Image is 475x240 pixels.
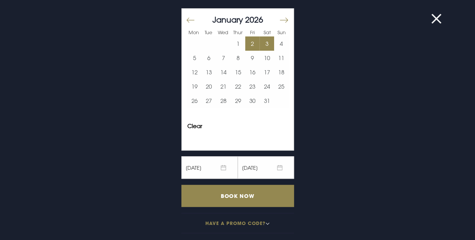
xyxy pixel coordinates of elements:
[231,94,245,108] button: 29
[259,65,274,79] td: Choose Saturday, January 17, 2026 as your start date.
[274,65,289,79] td: Choose Sunday, January 18, 2026 as your start date.
[259,94,274,108] td: Choose Saturday, January 31, 2026 as your start date.
[245,15,263,24] span: 2026
[216,94,231,108] button: 28
[245,65,260,79] button: 16
[259,36,274,51] button: 3
[245,94,260,108] button: 30
[216,51,231,65] td: Choose Wednesday, January 7, 2026 as your start date.
[216,51,231,65] button: 7
[259,65,274,79] button: 17
[187,79,202,94] button: 19
[213,15,243,24] span: January
[279,12,288,28] button: Move forward to switch to the next month.
[274,79,289,94] button: 25
[274,51,289,65] td: Choose Sunday, January 11, 2026 as your start date.
[187,94,202,108] td: Choose Monday, January 26, 2026 as your start date.
[202,79,216,94] td: Choose Tuesday, January 20, 2026 as your start date.
[231,65,245,79] td: Choose Thursday, January 15, 2026 as your start date.
[181,213,294,233] button: Have a promo code?
[245,36,260,51] td: Selected. Friday, January 2, 2026
[245,79,260,94] td: Choose Friday, January 23, 2026 as your start date.
[216,65,231,79] td: Choose Wednesday, January 14, 2026 as your start date.
[187,79,202,94] td: Choose Monday, January 19, 2026 as your start date.
[245,51,260,65] button: 9
[181,156,238,179] span: [DATE]
[216,65,231,79] button: 14
[259,79,274,94] button: 24
[245,79,260,94] button: 23
[231,65,245,79] button: 15
[187,51,202,65] button: 5
[202,94,216,108] td: Choose Tuesday, January 27, 2026 as your start date.
[231,94,245,108] td: Choose Thursday, January 29, 2026 as your start date.
[202,51,216,65] td: Choose Tuesday, January 6, 2026 as your start date.
[186,12,195,28] button: Move backward to switch to the previous month.
[259,51,274,65] td: Choose Saturday, January 10, 2026 as your start date.
[187,123,202,129] button: Clear
[202,94,216,108] button: 27
[202,65,216,79] td: Choose Tuesday, January 13, 2026 as your start date.
[216,79,231,94] button: 21
[245,51,260,65] td: Choose Friday, January 9, 2026 as your start date.
[202,79,216,94] button: 20
[187,65,202,79] td: Choose Monday, January 12, 2026 as your start date.
[187,65,202,79] button: 12
[202,65,216,79] button: 13
[216,94,231,108] td: Choose Wednesday, January 28, 2026 as your start date.
[187,94,202,108] button: 26
[231,36,245,51] td: Choose Thursday, January 1, 2026 as your start date.
[231,79,245,94] td: Choose Thursday, January 22, 2026 as your start date.
[231,51,245,65] button: 8
[274,79,289,94] td: Choose Sunday, January 25, 2026 as your start date.
[259,94,274,108] button: 31
[238,156,294,179] span: [DATE]
[245,65,260,79] td: Choose Friday, January 16, 2026 as your start date.
[231,36,245,51] button: 1
[274,36,289,51] td: Choose Sunday, January 4, 2026 as your start date.
[231,51,245,65] td: Choose Thursday, January 8, 2026 as your start date.
[259,36,274,51] td: Selected. Saturday, January 3, 2026
[259,79,274,94] td: Choose Saturday, January 24, 2026 as your start date.
[202,51,216,65] button: 6
[274,65,289,79] button: 18
[231,79,245,94] button: 22
[187,51,202,65] td: Choose Monday, January 5, 2026 as your start date.
[245,36,260,51] button: 2
[274,36,289,51] button: 4
[216,79,231,94] td: Choose Wednesday, January 21, 2026 as your start date.
[274,51,289,65] button: 11
[245,94,260,108] td: Choose Friday, January 30, 2026 as your start date.
[181,185,294,207] input: Book Now
[259,51,274,65] button: 10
